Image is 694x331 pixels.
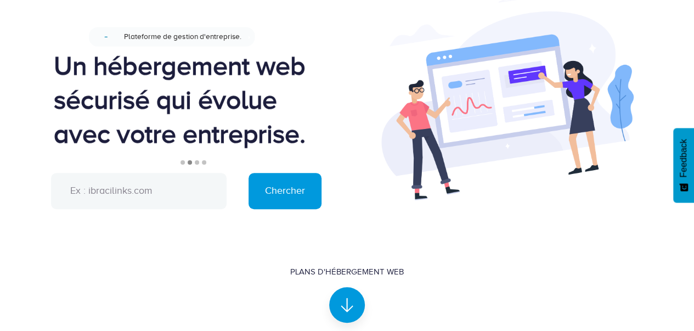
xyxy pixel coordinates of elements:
span: Plateforme de gestion d'entreprise. [123,32,241,41]
iframe: Drift Widget Chat Window [468,150,687,283]
input: Ex : ibracilinks.com [51,173,227,209]
button: Feedback - Afficher l’enquête [673,128,694,203]
div: Plans d'hébergement Web [290,266,404,278]
span: Feedback [679,139,689,177]
a: NouveauPlateforme de gestion d'entreprise. [88,25,296,49]
iframe: Drift Widget Chat Controller [639,276,681,318]
input: Chercher [249,173,321,209]
a: Plans d'hébergement Web [290,266,404,313]
div: Un hébergement web sécurisé qui évolue avec votre entreprise. [54,49,331,151]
